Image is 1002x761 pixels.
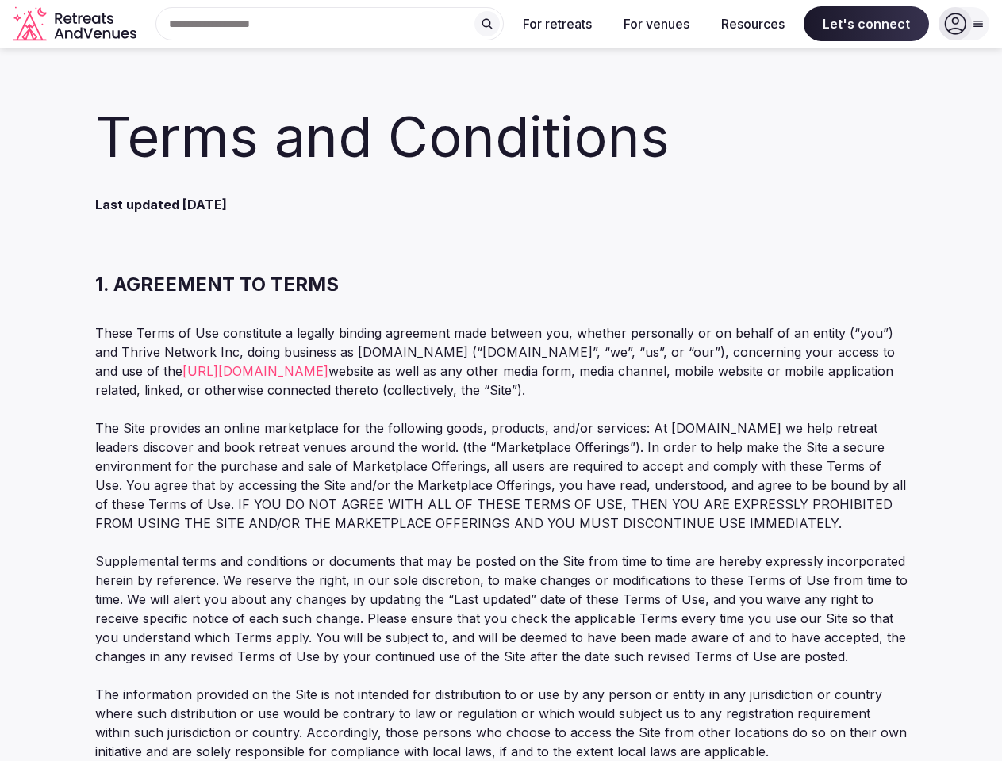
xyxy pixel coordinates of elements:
[95,685,908,761] p: The information provided on the Site is not intended for distribution to or use by any person or ...
[708,6,797,41] button: Resources
[611,6,702,41] button: For venues
[95,552,908,666] p: Supplemental terms and conditions or documents that may be posted on the Site from time to time a...
[13,6,140,42] a: Visit the homepage
[95,98,908,176] h1: Terms and Conditions
[95,197,227,212] strong: Last updated [DATE]
[13,6,140,42] svg: Retreats and Venues company logo
[95,323,908,400] p: These Terms of Use constitute a legally binding agreement made between you, whether personally or...
[95,419,908,533] p: The Site provides an online marketplace for the following goods, products, and/or services: At [D...
[95,252,908,298] h3: 1. AGREEMENT TO TERMS
[510,6,605,41] button: For retreats
[182,363,328,379] a: [URL][DOMAIN_NAME]
[804,6,929,41] span: Let's connect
